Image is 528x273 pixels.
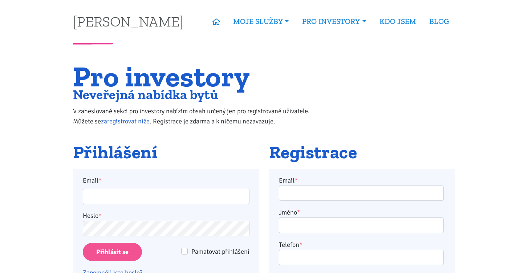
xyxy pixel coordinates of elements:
h2: Přihlášení [73,143,259,162]
a: BLOG [423,13,455,30]
a: MOJE SLUŽBY [227,13,296,30]
label: Jméno [279,207,300,217]
input: Přihlásit se [83,243,142,261]
span: Pamatovat přihlášení [191,248,249,256]
a: [PERSON_NAME] [73,14,183,28]
label: Email [78,175,254,186]
p: V zaheslované sekci pro investory nabízím obsah určený jen pro registrované uživatele. Můžete se ... [73,106,325,126]
abbr: required [299,241,302,249]
label: Heslo [83,211,102,221]
a: zaregistrovat níže [101,117,150,125]
h2: Neveřejná nabídka bytů [73,89,325,101]
abbr: required [297,208,300,216]
abbr: required [295,176,298,184]
a: PRO INVESTORY [296,13,373,30]
a: KDO JSEM [373,13,423,30]
label: Email [279,175,298,186]
h1: Pro investory [73,64,325,89]
label: Telefon [279,240,302,250]
h2: Registrace [269,143,455,162]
